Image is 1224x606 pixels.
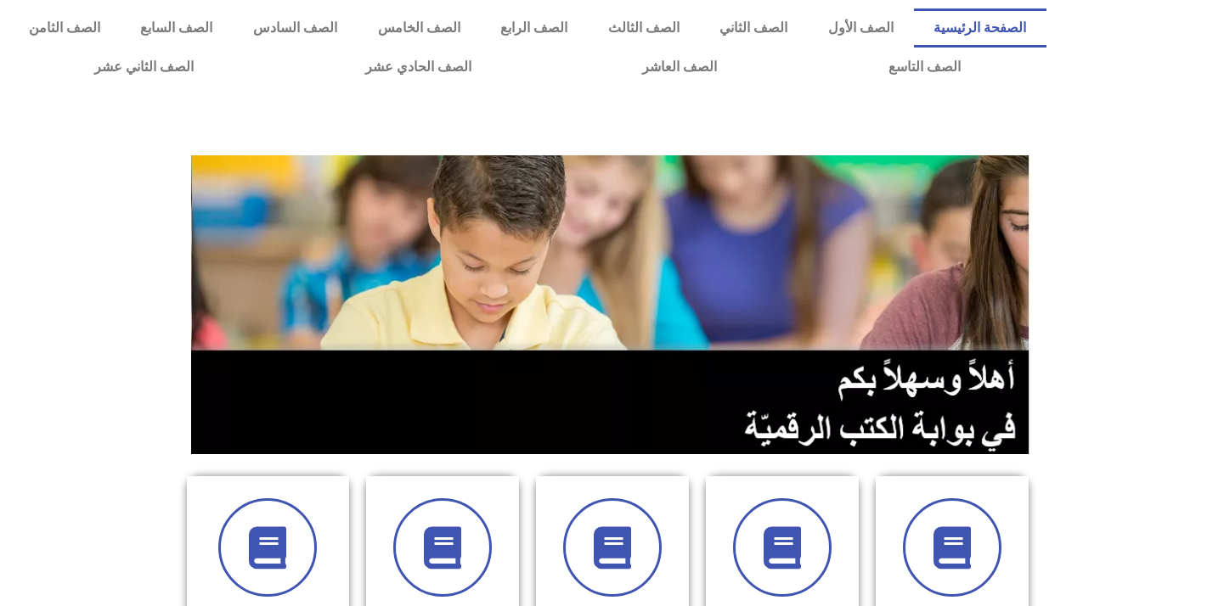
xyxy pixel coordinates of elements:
a: الصف الخامس [358,8,481,48]
a: الصف الحادي عشر [279,48,557,87]
a: الصف الرابع [480,8,588,48]
a: الصف السابع [121,8,234,48]
a: الصف الثامن [8,8,121,48]
a: الصف الثاني عشر [8,48,279,87]
a: الصف الثالث [588,8,700,48]
a: الصفحة الرئيسية [914,8,1047,48]
a: الصف الثاني [699,8,808,48]
a: الصف الأول [808,8,914,48]
a: الصف العاشر [557,48,804,87]
a: الصف التاسع [803,48,1046,87]
a: الصف السادس [233,8,358,48]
